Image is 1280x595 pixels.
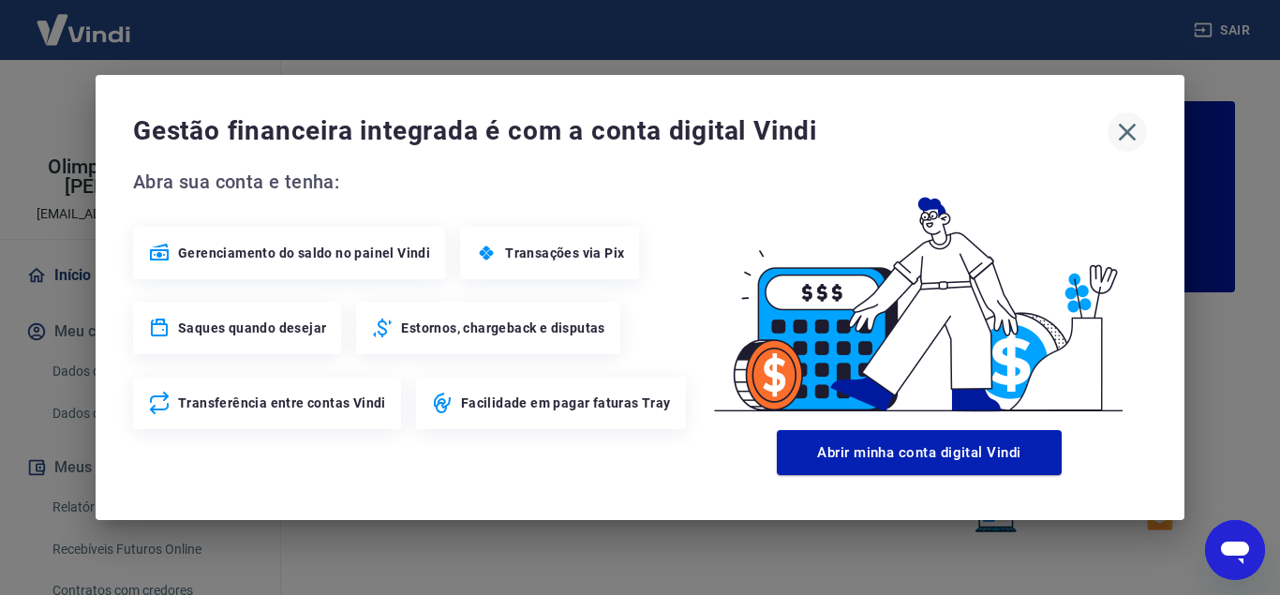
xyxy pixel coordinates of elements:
span: Estornos, chargeback e disputas [401,319,604,337]
span: Transferência entre contas Vindi [178,394,386,412]
span: Saques quando desejar [178,319,326,337]
button: Abrir minha conta digital Vindi [777,430,1062,475]
span: Gestão financeira integrada é com a conta digital Vindi [133,112,1108,150]
span: Abra sua conta e tenha: [133,167,692,197]
span: Gerenciamento do saldo no painel Vindi [178,244,430,262]
iframe: Botão para abrir a janela de mensagens [1205,520,1265,580]
span: Facilidade em pagar faturas Tray [461,394,671,412]
span: Transações via Pix [505,244,624,262]
img: Good Billing [692,167,1147,423]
